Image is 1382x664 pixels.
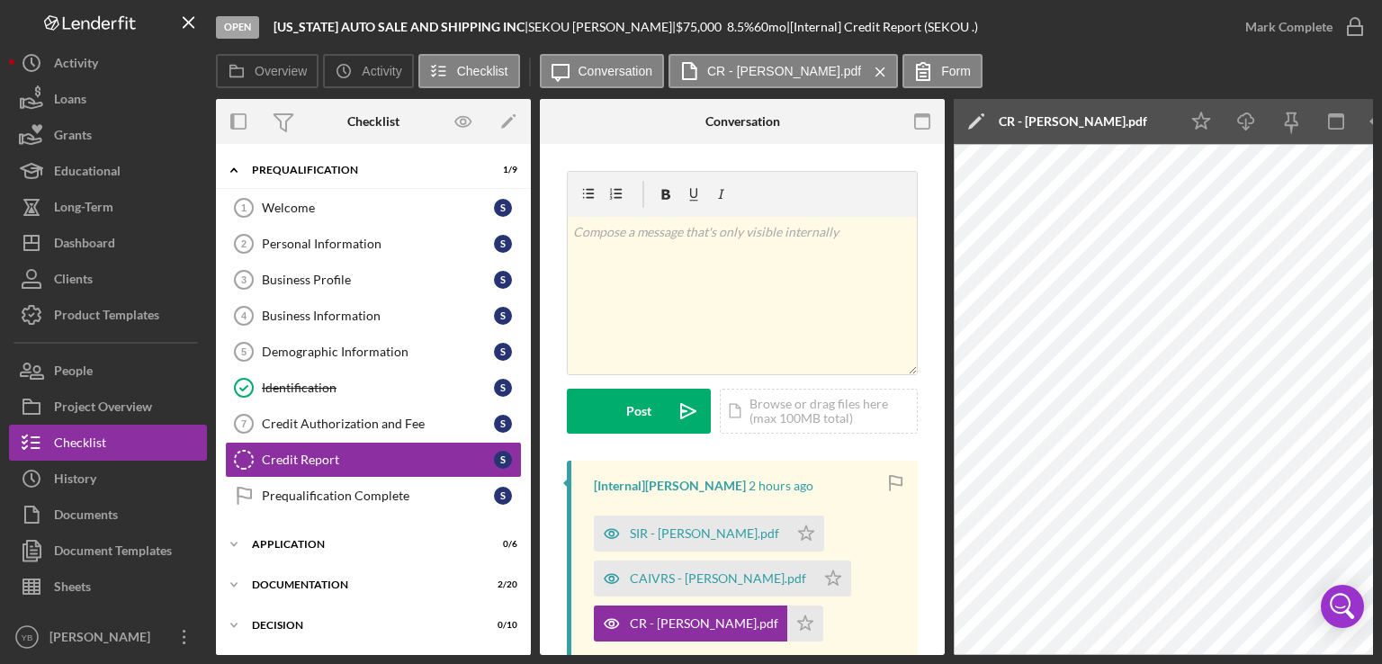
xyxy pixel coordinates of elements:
div: [PERSON_NAME] [45,619,162,660]
span: $75,000 [676,19,722,34]
div: Credit Report [262,453,494,467]
button: Dashboard [9,225,207,261]
a: 2Personal InformationS [225,226,522,262]
label: Overview [255,64,307,78]
button: Educational [9,153,207,189]
div: Business Profile [262,273,494,287]
div: 60 mo [754,20,786,34]
div: Prequalification Complete [262,489,494,503]
div: People [54,353,93,393]
b: [US_STATE] AUTO SALE AND SHIPPING INC [274,19,525,34]
div: S [494,415,512,433]
div: Decision [252,620,472,631]
button: CR - [PERSON_NAME].pdf [594,606,823,642]
div: Credit Authorization and Fee [262,417,494,431]
div: Identification [262,381,494,395]
button: People [9,353,207,389]
div: Demographic Information [262,345,494,359]
div: Activity [54,45,98,85]
div: Mark Complete [1245,9,1333,45]
div: History [54,461,96,501]
div: Dashboard [54,225,115,265]
div: S [494,235,512,253]
div: Document Templates [54,533,172,573]
div: S [494,271,512,289]
div: SIR - [PERSON_NAME].pdf [630,526,779,541]
button: Project Overview [9,389,207,425]
div: Conversation [705,114,780,129]
div: CR - [PERSON_NAME].pdf [999,114,1147,129]
div: Open Intercom Messenger [1321,585,1364,628]
div: S [494,487,512,505]
button: Sheets [9,569,207,605]
div: Personal Information [262,237,494,251]
div: 0 / 10 [485,620,517,631]
div: Project Overview [54,389,152,429]
time: 2025-09-11 17:13 [749,479,813,493]
tspan: 1 [241,202,247,213]
button: Loans [9,81,207,117]
button: SIR - [PERSON_NAME].pdf [594,516,824,552]
div: 0 / 6 [485,539,517,550]
button: Product Templates [9,297,207,333]
div: Application [252,539,472,550]
div: S [494,307,512,325]
tspan: 3 [241,274,247,285]
button: YB[PERSON_NAME] [9,619,207,655]
div: | [Internal] Credit Report (SEKOU .) [786,20,978,34]
a: 1WelcomeS [225,190,522,226]
div: Prequalification [252,165,472,175]
button: Checklist [9,425,207,461]
button: Mark Complete [1227,9,1373,45]
button: Documents [9,497,207,533]
a: 4Business InformationS [225,298,522,334]
button: CR - [PERSON_NAME].pdf [669,54,898,88]
tspan: 7 [241,418,247,429]
div: Checklist [347,114,399,129]
div: Business Information [262,309,494,323]
div: Documents [54,497,118,537]
text: YB [22,633,33,642]
div: Grants [54,117,92,157]
a: Prequalification CompleteS [225,478,522,514]
button: History [9,461,207,497]
button: Activity [9,45,207,81]
tspan: 4 [241,310,247,321]
a: Grants [9,117,207,153]
div: | [274,20,528,34]
div: 8.5 % [727,20,754,34]
div: S [494,379,512,397]
a: 7Credit Authorization and FeeS [225,406,522,442]
button: Clients [9,261,207,297]
a: 5Demographic InformationS [225,334,522,370]
label: Form [941,64,971,78]
a: Long-Term [9,189,207,225]
tspan: 2 [241,238,247,249]
button: Document Templates [9,533,207,569]
div: Loans [54,81,86,121]
div: S [494,343,512,361]
button: Activity [323,54,413,88]
div: CR - [PERSON_NAME].pdf [630,616,778,631]
div: Clients [54,261,93,301]
div: 2 / 20 [485,579,517,590]
div: Open [216,16,259,39]
a: IdentificationS [225,370,522,406]
button: Post [567,389,711,434]
div: Educational [54,153,121,193]
label: Checklist [457,64,508,78]
div: Checklist [54,425,106,465]
div: 1 / 9 [485,165,517,175]
tspan: 5 [241,346,247,357]
div: [Internal] [PERSON_NAME] [594,479,746,493]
